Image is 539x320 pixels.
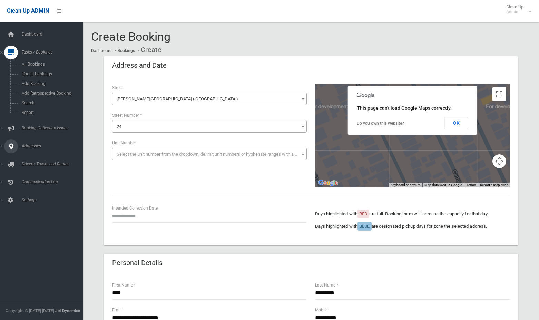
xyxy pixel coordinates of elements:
li: Create [136,43,161,56]
a: Do you own this website? [357,121,404,126]
span: Report [20,110,82,115]
p: Days highlighted with are full. Booking them will increase the capacity for that day. [315,210,510,218]
a: Terms (opens in new tab) [466,183,476,187]
button: OK [444,117,468,129]
a: Bookings [118,48,135,53]
a: Report a map error [480,183,508,187]
span: [DATE] Bookings [20,71,82,76]
span: Beauchamp Street (WILEY PARK 2195) [112,93,307,105]
span: Booking Collection Issues [20,126,88,130]
span: Addresses [20,144,88,148]
button: Map camera controls [492,154,506,168]
img: Google [317,178,340,187]
span: BLUE [359,224,370,229]
span: Settings [20,197,88,202]
p: Days highlighted with are designated pickup days for zone the selected address. [315,222,510,231]
span: Create Booking [91,30,170,43]
a: Open this area in Google Maps (opens a new window) [317,178,340,187]
span: All Bookings [20,62,82,67]
button: Keyboard shortcuts [391,183,420,187]
small: Admin [506,9,523,14]
span: RED [359,211,367,216]
span: 24 [117,124,121,129]
span: Beauchamp Street (WILEY PARK 2195) [114,94,305,104]
span: Drivers, Trucks and Routes [20,162,88,166]
span: Dashboard [20,32,88,37]
a: Dashboard [91,48,112,53]
header: Personal Details [104,256,171,270]
span: Tasks / Bookings [20,50,88,55]
button: Toggle fullscreen view [492,87,506,101]
span: Add Retrospective Booking [20,91,82,96]
span: Clean Up ADMIN [7,8,49,14]
span: Clean Up [503,4,530,14]
span: Copyright © [DATE]-[DATE] [6,308,54,313]
span: Select the unit number from the dropdown, delimit unit numbers or hyphenate ranges with a comma [117,152,310,157]
span: Search [20,100,82,105]
span: 24 [114,122,305,132]
span: Add Booking [20,81,82,86]
span: Map data ©2025 Google [424,183,462,187]
span: Communication Log [20,180,88,184]
span: 24 [112,120,307,133]
header: Address and Date [104,59,175,72]
span: This page can't load Google Maps correctly. [357,105,452,111]
strong: Jet Dynamics [55,308,80,313]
